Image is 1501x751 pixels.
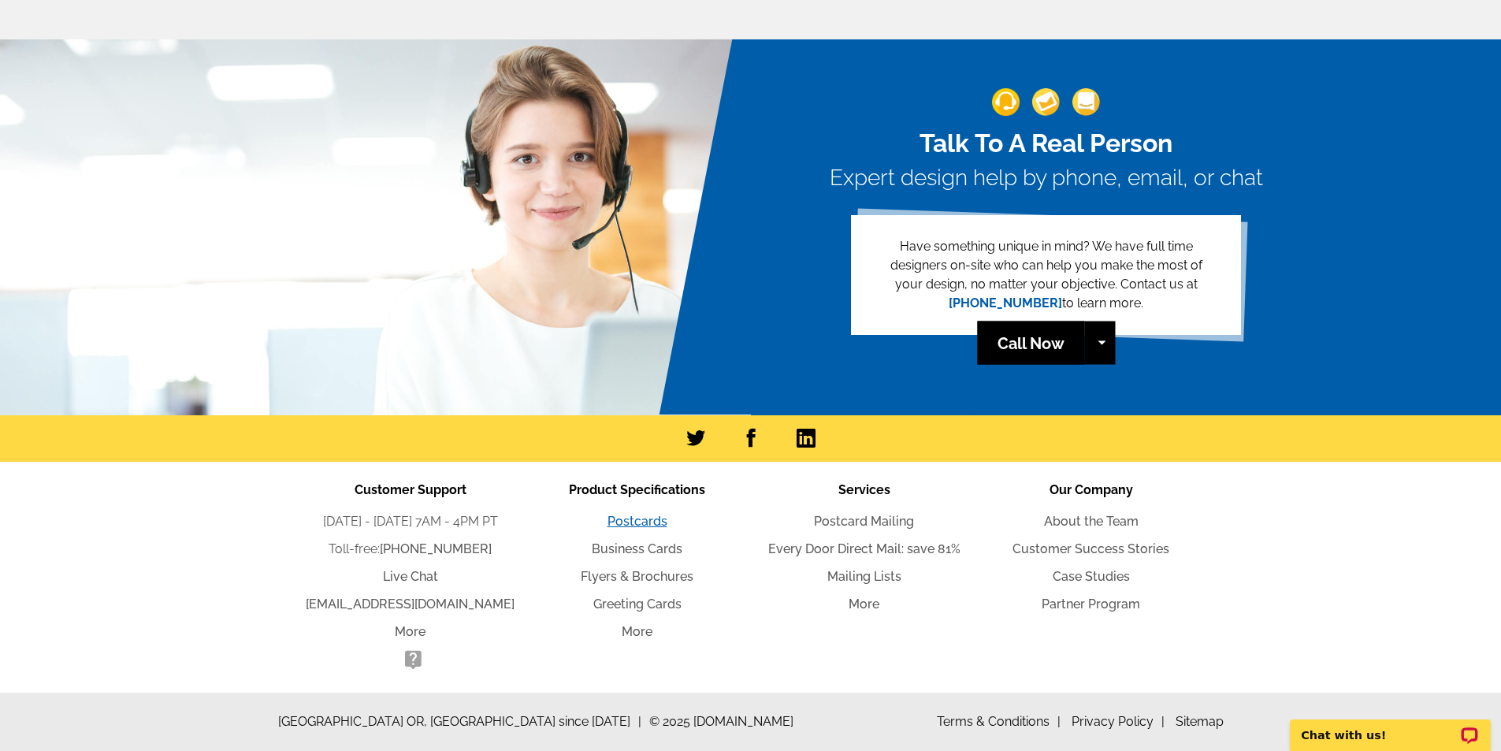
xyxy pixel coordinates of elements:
a: Postcards [607,514,667,529]
a: More [622,624,652,639]
a: Live Chat [383,569,438,584]
img: support-img-3_1.png [1072,88,1100,116]
a: Greeting Cards [593,597,682,612]
a: Partner Program [1042,597,1140,612]
a: More [849,597,879,612]
a: About the Team [1044,514,1139,529]
img: support-img-2.png [1032,88,1060,116]
a: Flyers & Brochures [581,569,693,584]
a: [EMAIL_ADDRESS][DOMAIN_NAME] [306,597,515,612]
span: Our Company [1050,482,1133,497]
li: Toll-free: [297,540,524,559]
li: [DATE] - [DATE] 7AM - 4PM PT [297,512,524,531]
a: Postcard Mailing [814,514,914,529]
a: Business Cards [592,541,682,556]
h3: Expert design help by phone, email, or chat [830,165,1263,191]
span: © 2025 [DOMAIN_NAME] [649,712,793,731]
a: Customer Success Stories [1012,541,1169,556]
a: Terms & Conditions [937,714,1061,729]
span: Services [838,482,890,497]
a: Call Now [977,322,1084,365]
a: Mailing Lists [827,569,901,584]
span: Product Specifications [569,482,705,497]
a: [PHONE_NUMBER] [949,296,1062,310]
img: support-img-1.png [992,88,1020,116]
a: Sitemap [1176,714,1224,729]
a: Every Door Direct Mail: save 81% [768,541,960,556]
a: Privacy Policy [1072,714,1165,729]
span: [GEOGRAPHIC_DATA] OR, [GEOGRAPHIC_DATA] since [DATE] [278,712,641,731]
iframe: LiveChat chat widget [1280,701,1501,751]
a: [PHONE_NUMBER] [380,541,492,556]
a: Case Studies [1053,569,1130,584]
span: Customer Support [355,482,466,497]
h2: Talk To A Real Person [830,128,1263,158]
p: Have something unique in mind? We have full time designers on-site who can help you make the most... [876,237,1216,313]
a: More [395,624,425,639]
